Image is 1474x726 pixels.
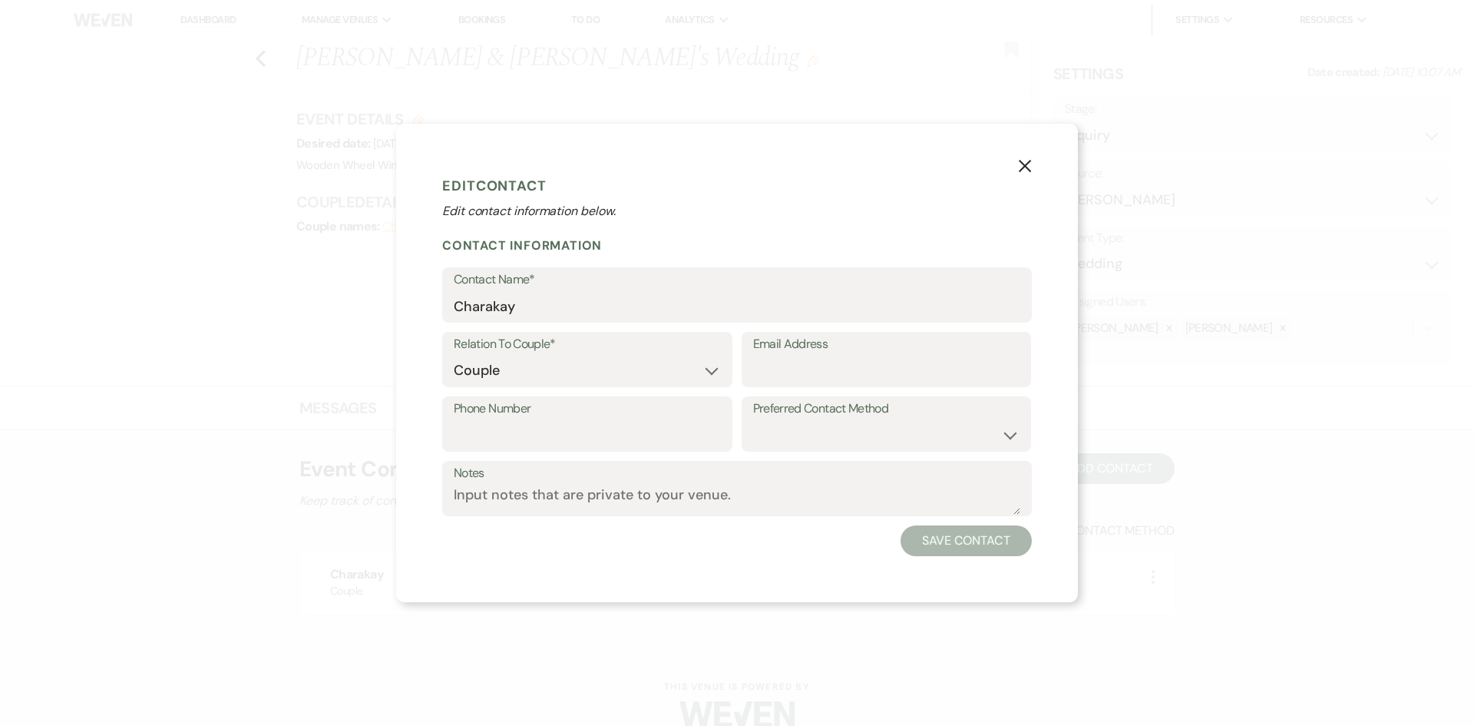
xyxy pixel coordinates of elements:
button: Save Contact [901,525,1032,556]
label: Notes [454,462,1020,485]
h2: Contact Information [442,237,1032,254]
p: Edit contact information below. [442,202,1032,220]
h1: Edit Contact [442,174,1032,197]
label: Email Address [753,333,1020,356]
label: Contact Name* [454,269,1020,291]
label: Relation To Couple* [454,333,721,356]
label: Phone Number [454,398,721,420]
label: Preferred Contact Method [753,398,1020,420]
input: First and Last Name [454,291,1020,321]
